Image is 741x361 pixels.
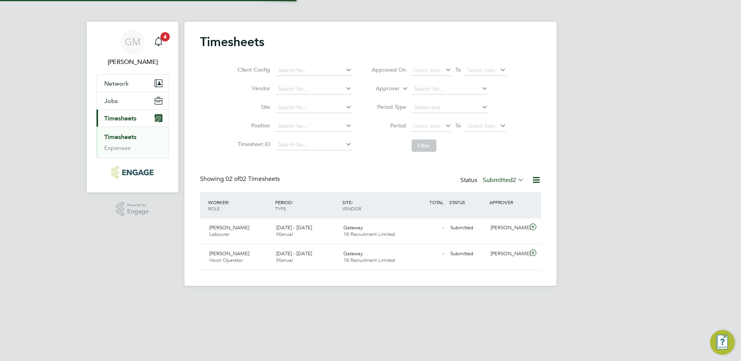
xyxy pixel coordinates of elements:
[343,231,395,237] span: 18 Recruitment Limited
[96,166,169,179] a: Go to home page
[104,144,131,151] a: Expenses
[365,85,400,93] label: Approver
[209,250,249,257] span: [PERSON_NAME]
[273,195,340,215] div: PERIOD
[112,166,153,179] img: legacie-logo-retina.png
[235,66,270,73] label: Client Config
[467,67,495,74] span: Select date
[413,67,441,74] span: Select date
[96,57,169,67] span: Gary McEvatt
[275,205,286,211] span: TYPE
[127,208,149,215] span: Engage
[447,195,488,209] div: STATUS
[87,22,178,193] nav: Main navigation
[209,257,243,263] span: Hoist Operator
[127,202,149,208] span: Powered by
[488,248,528,260] div: [PERSON_NAME]
[488,222,528,234] div: [PERSON_NAME]
[276,102,352,113] input: Search for...
[97,75,169,92] button: Network
[292,199,293,205] span: /
[513,176,516,184] span: 2
[208,205,220,211] span: ROLE
[97,92,169,109] button: Jobs
[276,84,352,95] input: Search for...
[453,65,463,75] span: To
[447,248,488,260] div: Submitted
[371,66,406,73] label: Approved On
[200,175,281,183] div: Showing
[151,29,166,54] a: 4
[429,199,443,205] span: TOTAL
[276,231,293,237] span: Manual
[235,103,270,110] label: Site
[104,115,136,122] span: Timesheets
[125,37,141,47] span: GM
[235,122,270,129] label: Position
[276,65,352,76] input: Search for...
[412,84,488,95] input: Search for...
[371,122,406,129] label: Period
[276,224,312,231] span: [DATE] - [DATE]
[276,250,312,257] span: [DATE] - [DATE]
[209,231,229,237] span: Labourer
[104,97,118,105] span: Jobs
[235,141,270,148] label: Timesheet ID
[226,175,240,183] span: 02 of
[412,139,436,152] button: Filter
[104,133,136,141] a: Timesheets
[488,195,528,209] div: APPROVER
[447,222,488,234] div: Submitted
[710,330,735,355] button: Engage Resource Center
[97,110,169,127] button: Timesheets
[200,34,264,50] h2: Timesheets
[226,175,280,183] span: 02 Timesheets
[209,224,249,231] span: [PERSON_NAME]
[97,127,169,158] div: Timesheets
[371,103,406,110] label: Period Type
[104,80,129,87] span: Network
[342,205,361,211] span: VENDOR
[96,29,169,67] a: GM[PERSON_NAME]
[160,32,170,41] span: 4
[460,175,526,186] div: Status
[453,120,463,131] span: To
[352,199,353,205] span: /
[412,102,488,113] input: Select one
[276,139,352,150] input: Search for...
[235,85,270,92] label: Vendor
[407,222,447,234] div: -
[343,257,395,263] span: 18 Recruitment Limited
[407,248,447,260] div: -
[116,202,149,217] a: Powered byEngage
[483,176,524,184] label: Submitted
[276,257,293,263] span: Manual
[340,195,407,215] div: SITE
[276,121,352,132] input: Search for...
[343,224,363,231] span: Gateway
[228,199,229,205] span: /
[413,122,441,129] span: Select date
[467,122,495,129] span: Select date
[343,250,363,257] span: Gateway
[206,195,273,215] div: WORKER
